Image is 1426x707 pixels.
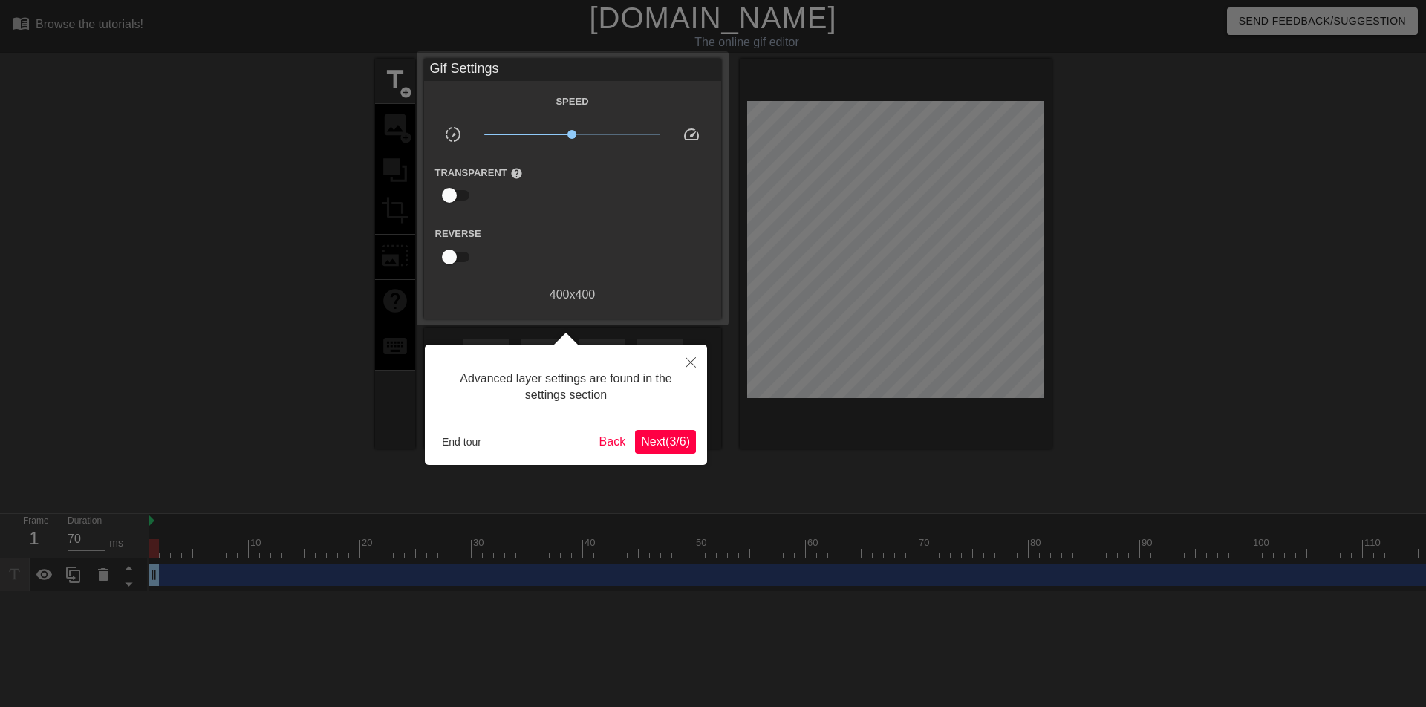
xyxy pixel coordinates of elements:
button: Close [674,345,707,379]
button: Next [635,430,696,454]
button: End tour [436,431,487,453]
span: Next ( 3 / 6 ) [641,435,690,448]
button: Back [593,430,632,454]
div: Advanced layer settings are found in the settings section [436,356,696,419]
